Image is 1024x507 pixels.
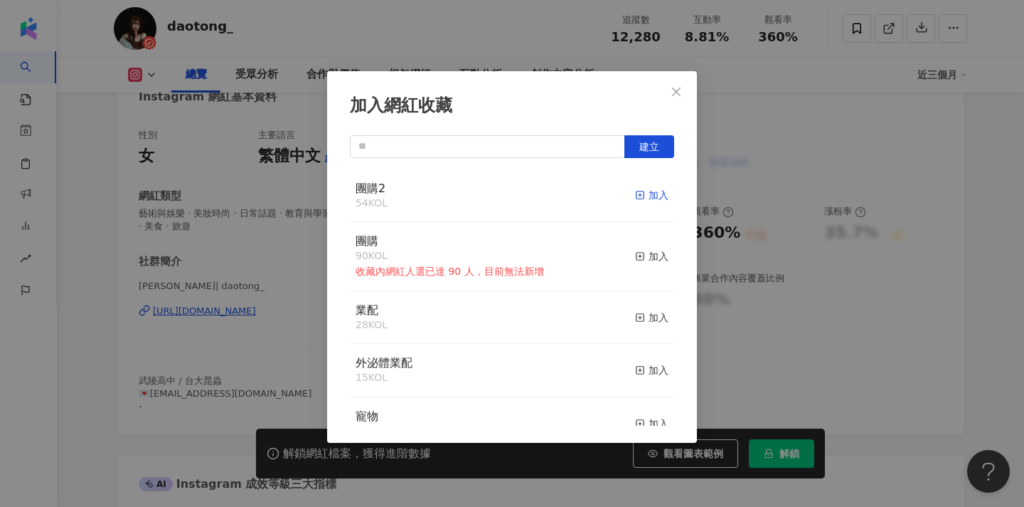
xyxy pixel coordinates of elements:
button: 加入 [635,234,668,279]
div: 5 KOL [356,424,381,439]
a: 寵物 [356,411,378,422]
div: 15 KOL [356,371,412,385]
button: 建立 [624,135,674,158]
div: 加入網紅收藏 [350,94,674,118]
a: 外泌體業配 [356,357,412,369]
div: 加入 [635,187,668,203]
span: 外泌體業配 [356,356,412,370]
span: 寵物 [356,409,378,423]
button: 加入 [635,181,668,211]
span: 業配 [356,303,378,317]
a: 業配 [356,305,378,316]
span: 團購2 [356,182,385,195]
span: 收藏內網紅人選已達 90 人，目前無法新增 [356,266,544,277]
div: 加入 [635,249,668,264]
span: close [671,86,682,98]
div: 54 KOL [356,197,388,211]
div: 加入 [635,416,668,432]
div: 28 KOL [356,318,388,333]
div: 加入 [635,362,668,378]
button: Close [662,78,690,106]
button: 加入 [635,303,668,333]
button: 加入 [635,355,668,385]
a: 團購 [356,236,378,247]
a: 團購2 [356,183,385,194]
div: 90 KOL [356,249,544,263]
button: 加入 [635,409,668,439]
span: 團購 [356,234,378,248]
span: 建立 [639,141,659,152]
div: 加入 [635,310,668,325]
